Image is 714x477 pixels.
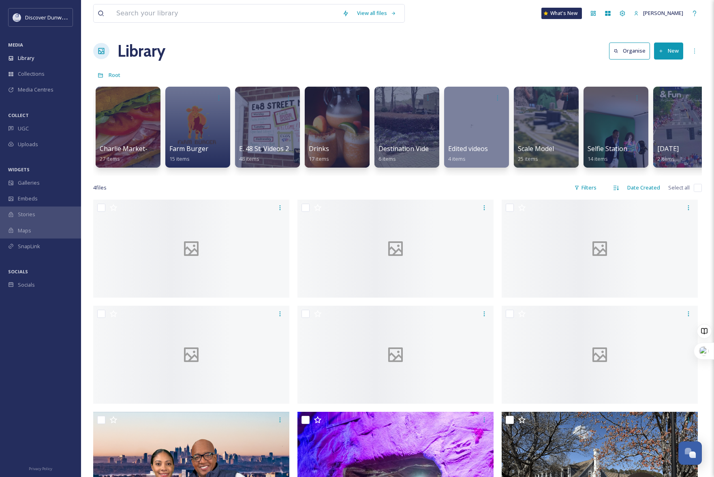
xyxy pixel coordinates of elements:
[18,141,38,148] span: Uploads
[518,144,554,153] span: Scale Model
[643,9,683,17] span: [PERSON_NAME]
[109,71,120,79] span: Root
[169,145,208,162] a: Farm Burger15 items
[29,466,52,471] span: Privacy Policy
[518,145,554,162] a: Scale Model25 items
[13,13,21,21] img: 696246f7-25b9-4a35-beec-0db6f57a4831.png
[118,39,165,63] a: Library
[8,42,23,48] span: MEDIA
[18,243,40,250] span: SnapLink
[623,180,664,196] div: Date Created
[353,5,400,21] a: View all files
[18,227,31,234] span: Maps
[378,145,436,162] a: Destination Videos6 items
[239,144,300,153] span: E. 48 St. Videos 2025
[169,155,190,162] span: 15 items
[112,4,338,22] input: Search your library
[678,441,702,465] button: Open Chat
[18,125,29,132] span: UGC
[378,155,396,162] span: 6 items
[239,155,259,162] span: 48 items
[657,144,679,153] span: [DATE]
[448,155,466,162] span: 4 items
[18,281,35,289] span: Socials
[8,112,29,118] span: COLLECT
[169,144,208,153] span: Farm Burger
[18,179,40,187] span: Galleries
[25,13,74,21] span: Discover Dunwoody
[100,155,120,162] span: 27 items
[588,155,608,162] span: 14 items
[518,155,538,162] span: 25 items
[29,463,52,473] a: Privacy Policy
[448,145,488,162] a: Edited videos4 items
[18,54,34,62] span: Library
[630,5,687,21] a: [PERSON_NAME]
[588,145,627,162] a: Selfie Station14 items
[657,145,679,162] a: [DATE]2 items
[100,144,167,153] span: Charlie Market-part-2
[18,195,38,202] span: Embeds
[657,155,675,162] span: 2 items
[588,144,627,153] span: Selfie Station
[109,70,120,80] a: Root
[8,268,28,275] span: SOCIALS
[18,86,53,94] span: Media Centres
[8,166,30,172] span: WIDGETS
[239,145,300,162] a: E. 48 St. Videos 202548 items
[668,184,690,192] span: Select all
[18,70,45,78] span: Collections
[18,211,35,218] span: Stories
[309,145,329,162] a: Drinks17 items
[100,145,167,162] a: Charlie Market-part-227 items
[378,144,436,153] span: Destination Videos
[93,184,107,192] span: 4 file s
[309,144,329,153] span: Drinks
[309,155,329,162] span: 17 items
[609,43,650,59] button: Organise
[448,144,488,153] span: Edited videos
[570,180,601,196] div: Filters
[654,43,683,59] button: New
[541,8,582,19] a: What's New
